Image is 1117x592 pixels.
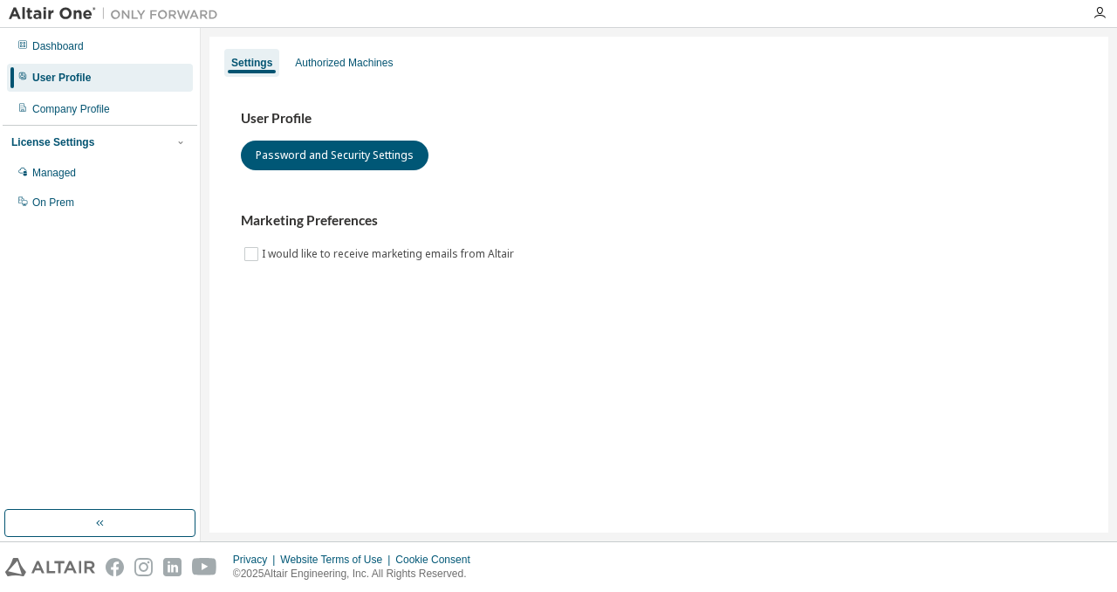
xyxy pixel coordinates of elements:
[32,102,110,116] div: Company Profile
[9,5,227,23] img: Altair One
[32,166,76,180] div: Managed
[134,558,153,576] img: instagram.svg
[241,110,1077,127] h3: User Profile
[106,558,124,576] img: facebook.svg
[231,56,272,70] div: Settings
[241,212,1077,230] h3: Marketing Preferences
[32,196,74,210] div: On Prem
[32,39,84,53] div: Dashboard
[11,135,94,149] div: License Settings
[241,141,428,170] button: Password and Security Settings
[32,71,91,85] div: User Profile
[5,558,95,576] img: altair_logo.svg
[163,558,182,576] img: linkedin.svg
[295,56,393,70] div: Authorized Machines
[233,567,481,582] p: © 2025 Altair Engineering, Inc. All Rights Reserved.
[192,558,217,576] img: youtube.svg
[280,553,395,567] div: Website Terms of Use
[233,553,280,567] div: Privacy
[395,553,480,567] div: Cookie Consent
[262,244,517,265] label: I would like to receive marketing emails from Altair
